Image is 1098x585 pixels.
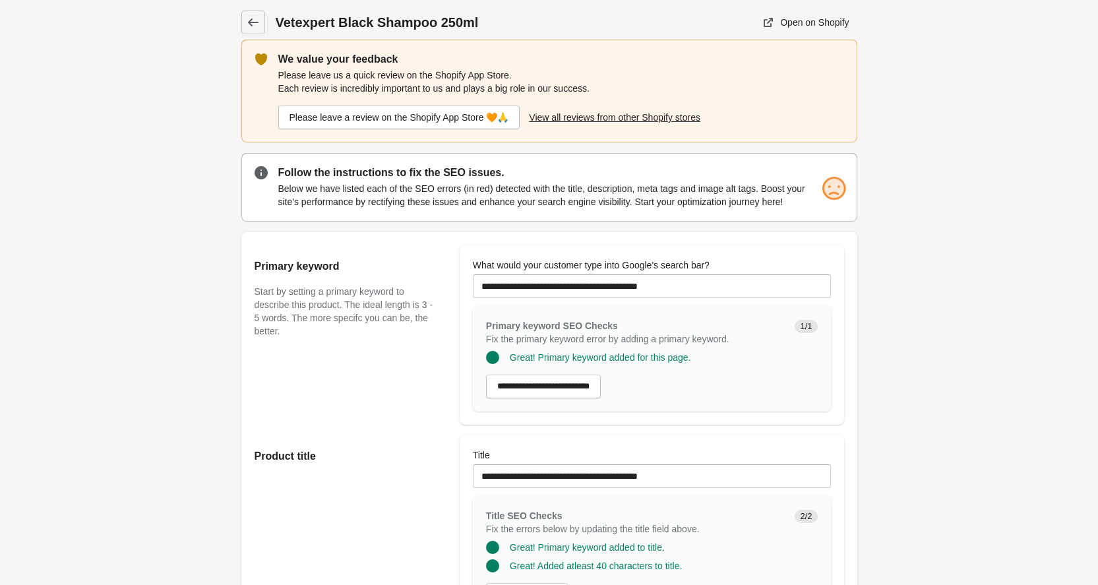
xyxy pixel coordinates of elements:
a: Please leave a review on the Shopify App Store 🧡🙏 [278,106,520,129]
h2: Product title [255,448,433,464]
a: Open on Shopify [756,11,857,34]
span: Great! Primary keyword added to title. [510,542,665,553]
h2: Primary keyword [255,259,433,274]
p: We value your feedback [278,51,830,67]
span: 2/2 [795,510,817,523]
span: Title SEO Checks [486,510,563,521]
p: Please leave us a quick review on the Shopify App Store. [278,69,830,82]
img: sad.png [820,175,847,202]
a: View all reviews from other Shopify stores [524,106,706,129]
h1: Vetexpert Black Shampoo 250ml [276,13,613,32]
p: Each review is incredibly important to us and plays a big role in our success. [278,82,830,95]
div: Open on Shopify [780,17,849,28]
p: Follow the instructions to fix the SEO issues. [278,165,844,181]
div: View all reviews from other Shopify stores [529,112,700,123]
p: Fix the primary keyword error by adding a primary keyword. [486,332,785,346]
span: Great! Added atleast 40 characters to title. [510,561,682,571]
span: 1/1 [795,320,817,333]
div: Please leave a review on the Shopify App Store 🧡🙏 [290,112,509,123]
p: Below we have listed each of the SEO errors (in red) detected with the title, description, meta t... [278,182,844,208]
p: Start by setting a primary keyword to describe this product. The ideal length is 3 - 5 words. The... [255,285,433,338]
p: Fix the errors below by updating the title field above. [486,522,785,536]
span: Primary keyword SEO Checks [486,321,618,331]
label: Title [473,448,490,462]
span: Great! Primary keyword added for this page. [510,352,691,363]
label: What would your customer type into Google's search bar? [473,259,710,272]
